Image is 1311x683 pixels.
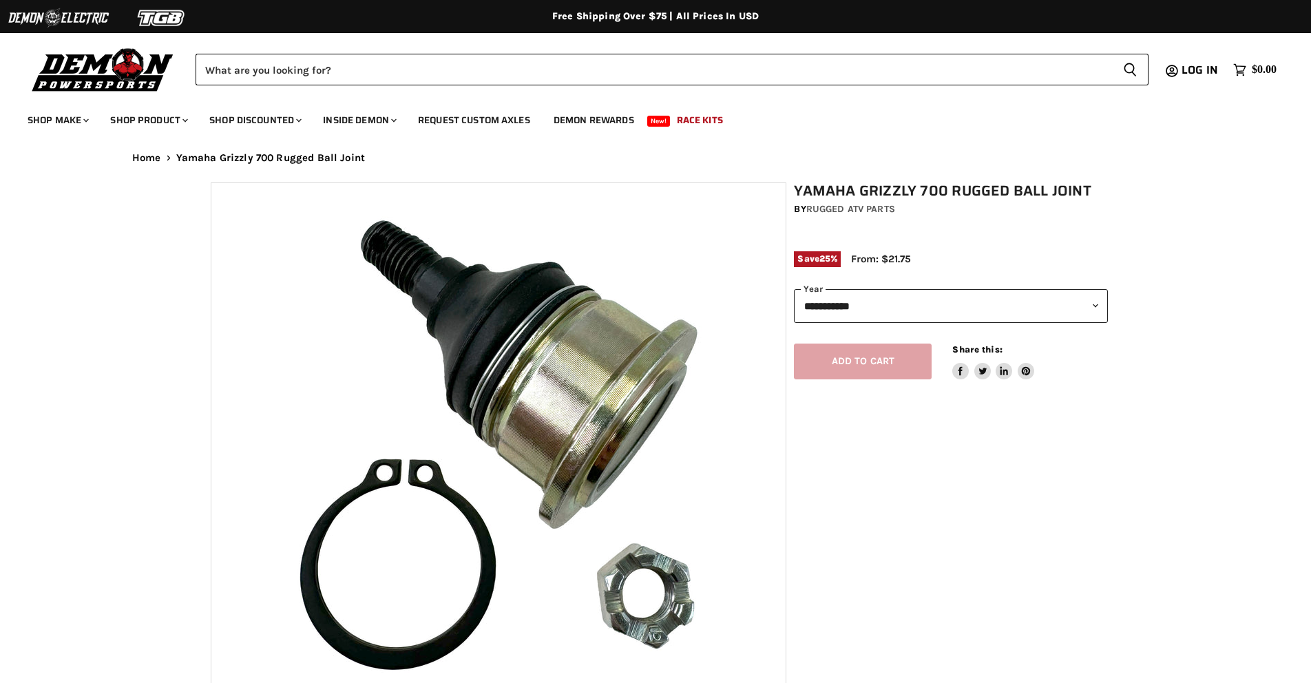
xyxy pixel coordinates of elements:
div: Free Shipping Over $75 | All Prices In USD [105,10,1206,23]
span: From: $21.75 [851,253,911,265]
a: Shop Discounted [199,106,310,134]
a: Request Custom Axles [408,106,541,134]
span: Yamaha Grizzly 700 Rugged Ball Joint [176,152,365,164]
span: Share this: [952,344,1002,355]
aside: Share this: [952,344,1034,380]
a: $0.00 [1226,60,1283,80]
a: Log in [1175,64,1226,76]
ul: Main menu [17,101,1273,134]
a: Shop Make [17,106,97,134]
a: Home [132,152,161,164]
select: year [794,289,1108,323]
a: Race Kits [667,106,733,134]
div: by [794,202,1108,217]
a: Rugged ATV Parts [806,203,895,215]
a: Shop Product [100,106,196,134]
a: Demon Rewards [543,106,644,134]
span: $0.00 [1252,63,1277,76]
span: Save % [794,251,841,266]
nav: Breadcrumbs [105,152,1206,164]
span: Log in [1182,61,1218,78]
img: Demon Powersports [28,45,178,94]
img: TGB Logo 2 [110,5,213,31]
a: Inside Demon [313,106,405,134]
input: Search [196,54,1112,85]
button: Search [1112,54,1149,85]
span: New! [647,116,671,127]
h1: Yamaha Grizzly 700 Rugged Ball Joint [794,182,1108,200]
img: Demon Electric Logo 2 [7,5,110,31]
span: 25 [819,253,830,264]
form: Product [196,54,1149,85]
